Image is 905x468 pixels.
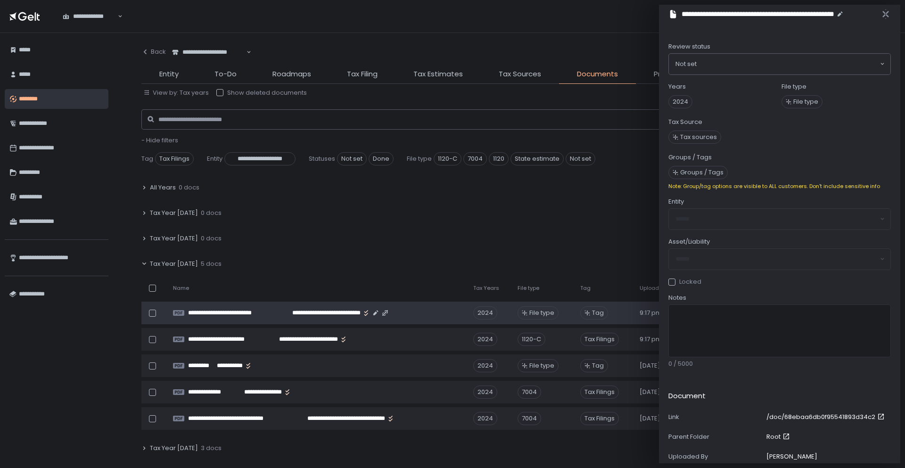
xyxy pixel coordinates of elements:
span: 0 docs [201,234,222,243]
a: /doc/68ebaa6db0f95541893d34c2 [766,413,887,421]
label: Groups / Tags [668,153,712,162]
span: Tax Year [DATE] [150,444,198,452]
div: Note: Group/tag options are visible to ALL customers. Don't include sensitive info [668,183,891,190]
span: 9:17 pm [640,309,662,317]
div: 2024 [473,386,497,399]
div: [PERSON_NAME] [766,452,817,461]
div: Back [141,48,166,56]
span: Tax Filing [347,69,378,80]
div: 2024 [473,306,497,320]
span: File type [529,361,554,370]
span: Review status [668,42,710,51]
span: 1120 [489,152,509,165]
div: 1120-C [518,333,545,346]
span: Projections [654,69,693,80]
span: 5 docs [201,260,222,268]
span: State estimate [510,152,564,165]
span: Tax Year [DATE] [150,260,198,268]
span: Tax Filings [580,386,619,399]
span: 3 docs [201,444,222,452]
span: Entity [207,155,222,163]
span: Tag [592,361,604,370]
div: Search for option [57,7,123,26]
span: Tax sources [680,133,717,141]
a: Root [766,433,792,441]
span: Tag [592,309,604,317]
span: Tax Filings [155,152,194,165]
span: Tag [580,285,591,292]
span: Not set [675,59,697,69]
span: Tax Sources [499,69,541,80]
span: 0 docs [201,209,222,217]
div: 2024 [473,359,497,372]
span: 7004 [463,152,487,165]
span: File type [518,285,539,292]
label: File type [782,82,806,91]
div: Link [668,413,763,421]
div: 7004 [518,386,541,399]
span: Documents [577,69,618,80]
span: Tax Year [DATE] [150,209,198,217]
div: Search for option [669,54,890,74]
span: [DATE] [640,414,660,423]
span: Tax Filings [580,412,619,425]
span: 1120-C [434,152,461,165]
span: Tax Filings [580,333,619,346]
div: 2024 [473,333,497,346]
div: Search for option [166,42,251,62]
span: Not set [337,152,367,165]
input: Search for option [697,59,879,69]
span: Tax Estimates [413,69,463,80]
span: 0 docs [179,183,199,192]
span: Asset/Liability [668,238,710,246]
button: View by: Tax years [143,89,209,97]
span: Tax Years [473,285,499,292]
div: 7004 [518,412,541,425]
span: File type [529,309,554,317]
span: Uploaded [640,285,666,292]
button: - Hide filters [141,136,178,145]
span: [DATE] [640,361,660,370]
span: Tag [141,155,153,163]
span: [DATE] [640,388,660,396]
span: 2024 [668,95,692,108]
span: To-Do [214,69,237,80]
button: Back [141,42,166,61]
span: 9:17 pm [640,335,662,344]
span: Notes [668,294,686,302]
label: Tax Source [668,118,702,126]
input: Search for option [116,12,117,21]
span: Statuses [309,155,335,163]
div: 2024 [473,412,497,425]
span: File type [407,155,432,163]
span: Not set [566,152,595,165]
span: Roadmaps [272,69,311,80]
span: Groups / Tags [680,168,724,177]
span: File type [793,98,818,106]
span: Entity [668,197,684,206]
span: All Years [150,183,176,192]
div: Parent Folder [668,433,763,441]
span: Tax Year [DATE] [150,234,198,243]
span: Done [369,152,394,165]
label: Years [668,82,686,91]
div: 0 / 5000 [668,360,891,368]
h2: Document [668,391,706,402]
div: Uploaded By [668,452,763,461]
span: Name [173,285,189,292]
span: Entity [159,69,179,80]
